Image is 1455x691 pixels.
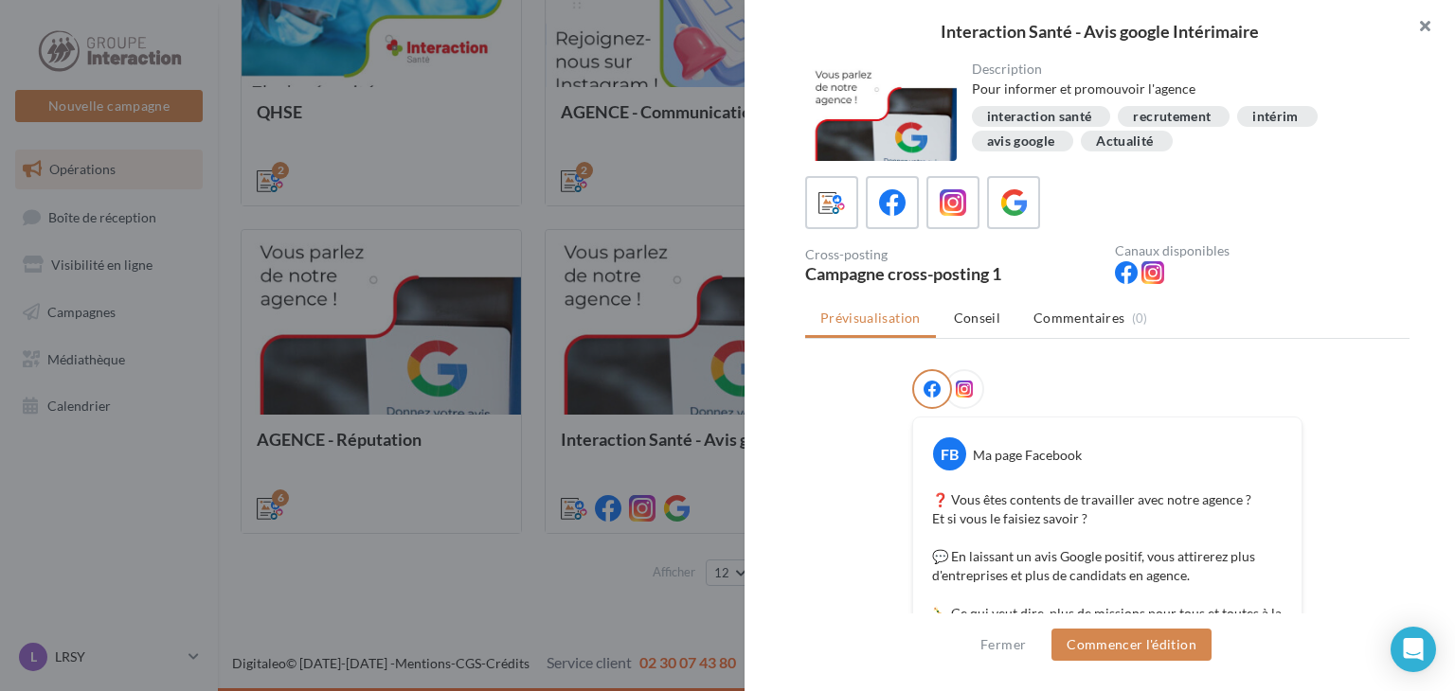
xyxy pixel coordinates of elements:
[933,437,966,470] div: FB
[973,633,1033,656] button: Fermer
[987,134,1055,149] div: avis google
[973,446,1082,465] div: Ma page Facebook
[1096,134,1153,149] div: Actualité
[1033,309,1124,328] span: Commentaires
[1115,244,1410,257] div: Canaux disponibles
[775,23,1425,40] div: Interaction Santé - Avis google Intérimaire
[954,310,1000,326] span: Conseil
[1051,629,1212,661] button: Commencer l'édition
[1252,110,1298,124] div: intérim
[1132,310,1148,326] span: (0)
[805,265,1100,282] div: Campagne cross-posting 1
[987,110,1092,124] div: interaction santé
[972,62,1395,76] div: Description
[1391,627,1436,672] div: Open Intercom Messenger
[1133,110,1211,124] div: recrutement
[805,248,1100,261] div: Cross-posting
[972,80,1395,98] div: Pour informer et promouvoir l'agence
